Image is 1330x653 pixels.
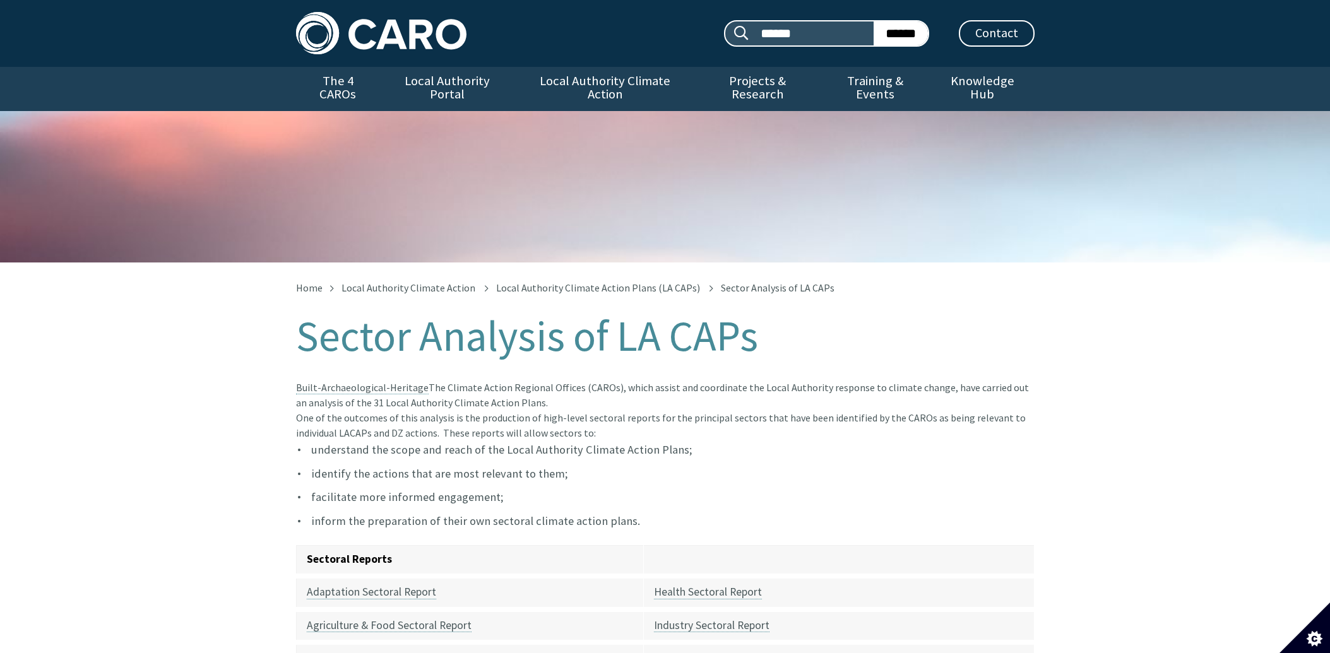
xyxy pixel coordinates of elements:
a: Contact [959,20,1035,47]
h1: Sector Analysis of LA CAPs [296,313,1035,360]
a: Home [296,281,323,294]
a: Health Sectoral Report [654,585,762,599]
a: Projects & Research [695,67,820,111]
a: Training & Events [820,67,930,111]
span: Sector Analysis of LA CAPs [721,281,834,294]
a: Local Authority Climate Action Plans (LA CAPs) [496,281,700,294]
strong: Sectoral Reports [307,552,392,566]
a: Adaptation Sectoral Report [307,585,436,599]
a: Local Authority Portal [380,67,515,111]
a: Local Authority Climate Action [341,281,475,294]
button: Set cookie preferences [1280,603,1330,653]
a: The 4 CAROs [296,67,380,111]
li: understand the scope and reach of the Local Authority Climate Action Plans; [296,440,1035,459]
li: facilitate more informed engagement; [296,488,1035,506]
a: Built-Archaeological-Heritage [296,381,429,394]
a: Industry Sectoral Report [654,618,769,632]
a: Agriculture & Food Sectoral Report [307,618,472,632]
a: Knowledge Hub [930,67,1034,111]
a: Local Authority Climate Action [515,67,695,111]
img: Caro logo [296,12,466,54]
li: identify the actions that are most relevant to them; [296,464,1035,482]
li: inform the preparation of their own sectoral climate action plans. [296,511,1035,529]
